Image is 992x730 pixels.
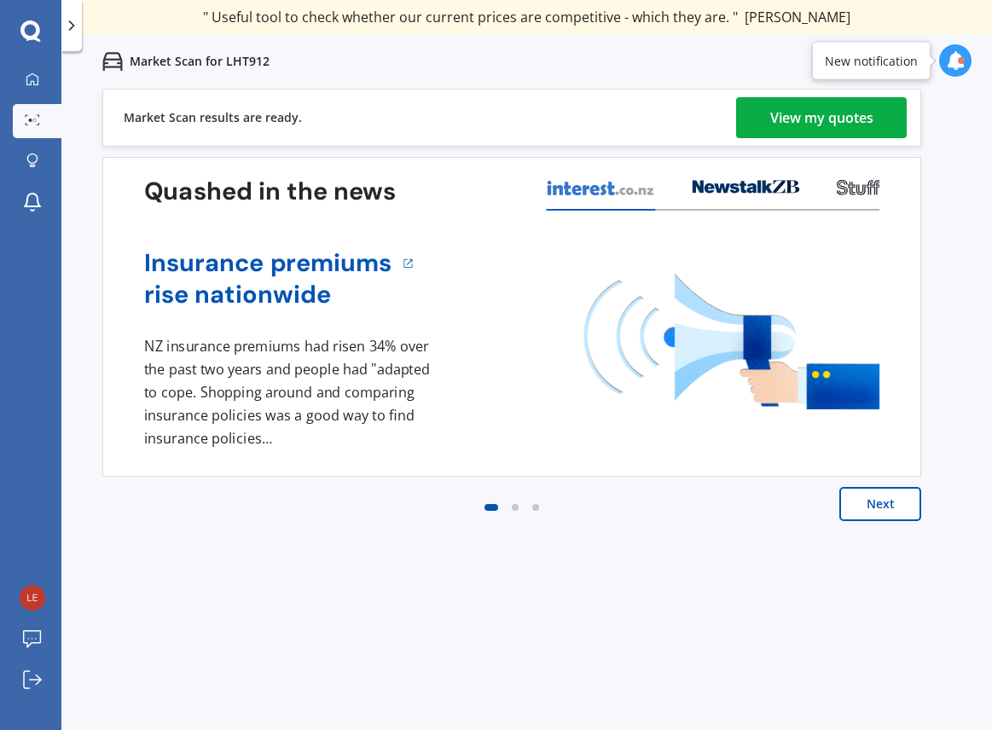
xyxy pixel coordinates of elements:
[736,97,907,138] a: View my quotes
[144,247,392,279] a: Insurance premiums
[584,274,879,409] img: media image
[124,90,302,146] div: Market Scan results are ready.
[144,279,392,310] a: rise nationwide
[130,53,270,70] p: Market Scan for LHT912
[144,335,436,449] div: NZ insurance premiums had risen 34% over the past two years and people had "adapted to cope. Shop...
[20,585,45,611] img: 3a36603c89d0af436d9690fe35cd9146
[102,51,123,72] img: car.f15378c7a67c060ca3f3.svg
[770,97,873,138] div: View my quotes
[144,177,396,208] h3: Quashed in the news
[839,487,921,521] button: Next
[825,52,918,69] div: New notification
